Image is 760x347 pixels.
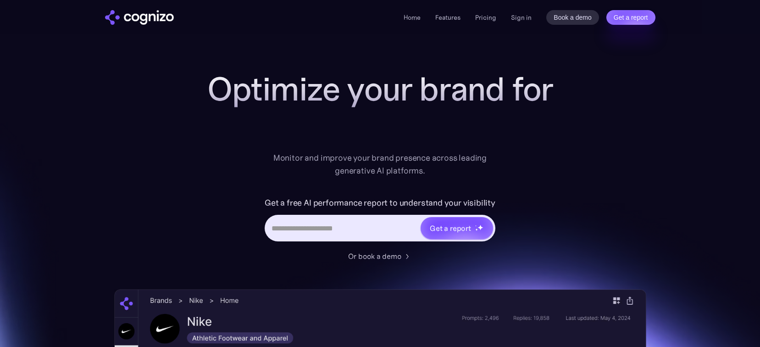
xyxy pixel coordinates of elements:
[265,196,495,246] form: Hero URL Input Form
[105,10,174,25] img: cognizo logo
[475,228,478,231] img: star
[265,196,495,210] label: Get a free AI performance report to understand your visibility
[267,151,493,177] div: Monitor and improve your brand presence across leading generative AI platforms.
[511,12,532,23] a: Sign in
[475,225,477,226] img: star
[348,251,401,262] div: Or book a demo
[404,13,421,22] a: Home
[105,10,174,25] a: home
[430,223,471,234] div: Get a report
[546,10,599,25] a: Book a demo
[420,216,494,240] a: Get a reportstarstarstar
[477,224,483,230] img: star
[435,13,460,22] a: Features
[348,251,412,262] a: Or book a demo
[606,10,655,25] a: Get a report
[475,13,496,22] a: Pricing
[197,71,564,107] h1: Optimize your brand for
